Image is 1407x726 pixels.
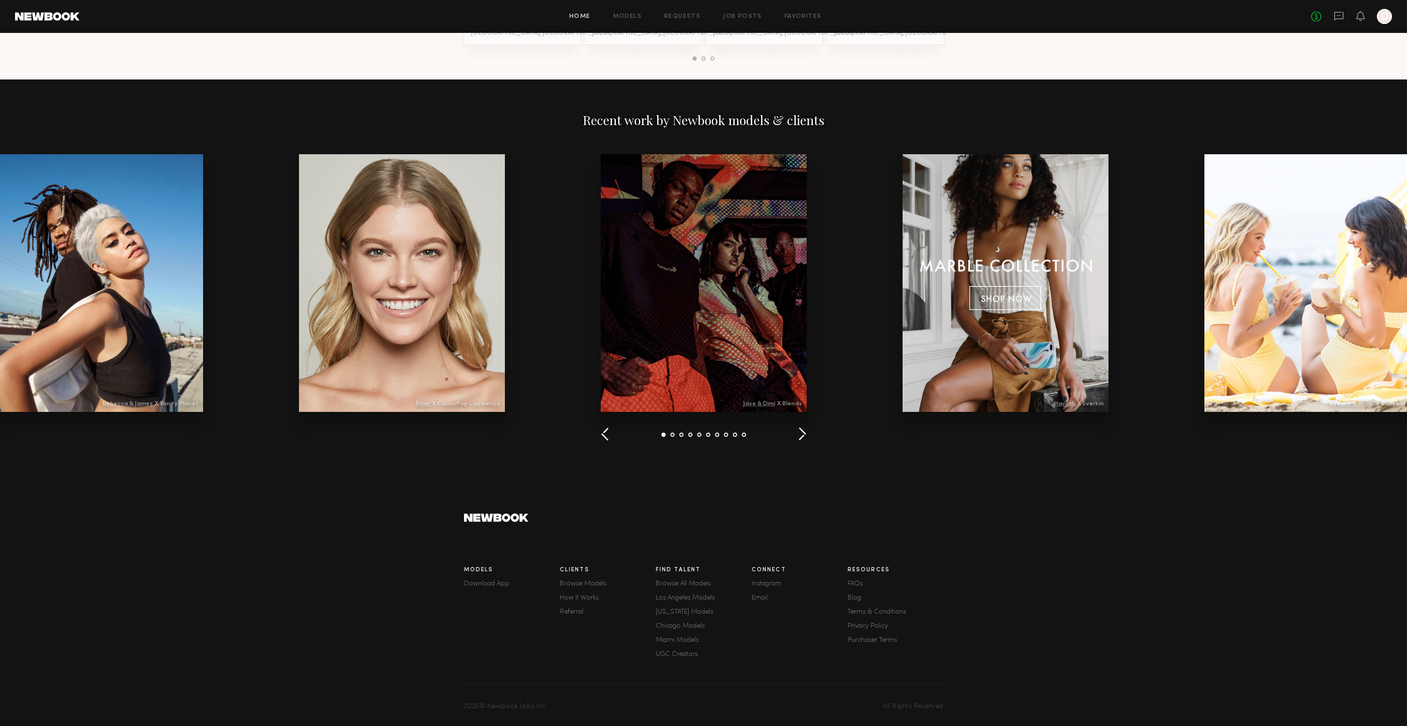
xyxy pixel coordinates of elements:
[656,595,752,601] a: Los Angeles Models
[560,609,656,616] a: Referral
[785,14,822,20] a: Favorites
[883,703,943,710] span: All Rights Reserved
[1377,9,1392,24] a: D
[656,567,752,573] h3: Find Talent
[464,567,560,573] h3: Models
[464,703,548,710] span: 2025 © Newbook Labs Inc.
[752,567,848,573] h3: Connect
[834,30,974,37] span: [GEOGRAPHIC_DATA], [GEOGRAPHIC_DATA]
[613,14,642,20] a: Models
[752,581,848,587] a: Instagram
[848,595,943,601] a: Blog
[723,14,762,20] a: Job Posts
[848,623,943,630] a: Privacy Policy
[656,609,752,616] a: [US_STATE] Models
[569,14,590,20] a: Home
[664,14,700,20] a: Requests
[560,595,656,601] a: How It Works
[848,567,943,573] h3: Resources
[560,581,656,587] a: Browse Models
[656,637,752,644] a: Miami Models
[656,651,752,658] a: UGC Creators
[560,567,656,573] h3: Clients
[848,637,943,644] a: Purchaser Terms
[848,581,943,587] a: FAQs
[464,581,560,587] a: Download App
[592,30,732,37] span: [GEOGRAPHIC_DATA], [GEOGRAPHIC_DATA]
[656,623,752,630] a: Chicago Models
[471,30,611,37] span: [GEOGRAPHIC_DATA], [GEOGRAPHIC_DATA]
[656,581,752,587] a: Browse All Models
[752,595,848,601] a: Email
[848,609,943,616] a: Terms & Conditions
[713,30,853,37] span: [GEOGRAPHIC_DATA], [GEOGRAPHIC_DATA]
